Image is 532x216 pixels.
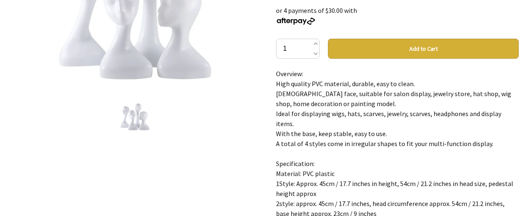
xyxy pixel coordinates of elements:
[276,17,316,25] img: Afterpay
[119,101,150,132] img: Head Model for Hats
[276,5,519,25] div: or 4 payments of $30.00 with
[328,39,519,59] button: Add to Cart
